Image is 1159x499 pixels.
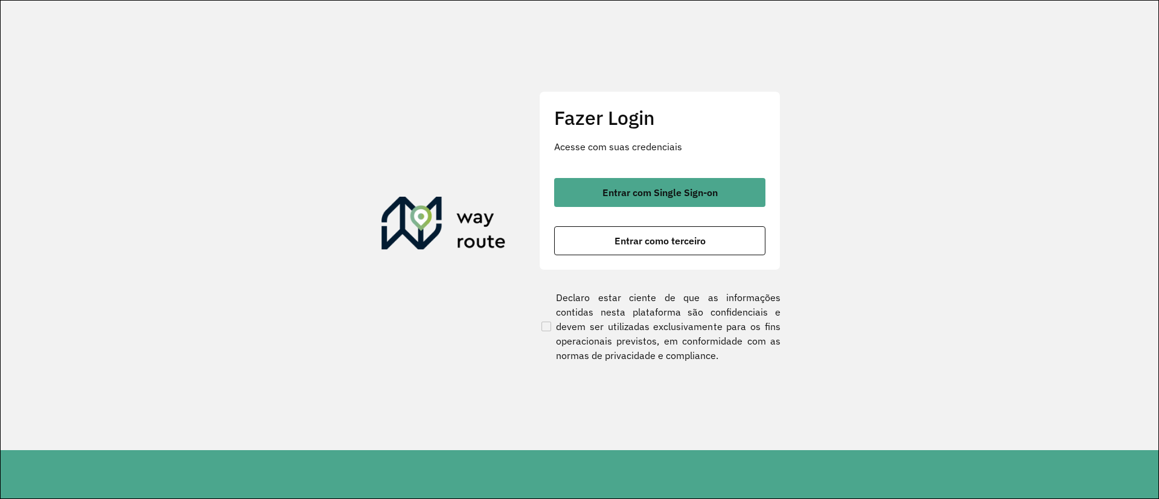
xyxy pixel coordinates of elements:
span: Entrar como terceiro [615,236,706,246]
h2: Fazer Login [554,106,765,129]
button: button [554,178,765,207]
button: button [554,226,765,255]
p: Acesse com suas credenciais [554,139,765,154]
span: Entrar com Single Sign-on [602,188,718,197]
label: Declaro estar ciente de que as informações contidas nesta plataforma são confidenciais e devem se... [539,290,781,363]
img: Roteirizador AmbevTech [382,197,506,255]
